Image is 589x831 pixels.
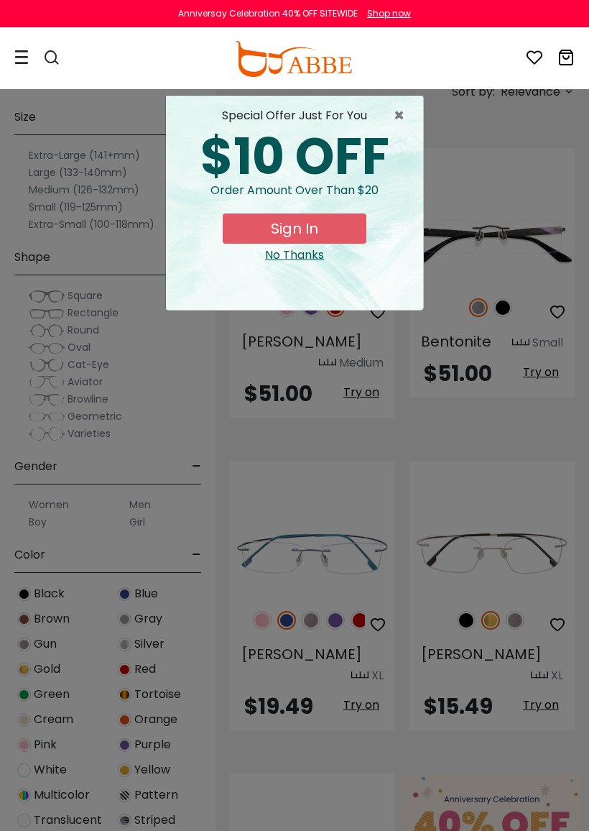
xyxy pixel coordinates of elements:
div: Anniversay Celebration 40% OFF SITEWIDE [178,7,358,20]
button: Close [394,107,412,124]
button: Sign In [223,214,366,244]
div: special offer just for you [177,107,412,124]
div: Order amount over than $20 [177,182,412,214]
span: × [394,107,412,124]
div: $10 OFF [177,132,412,182]
div: Shop now [367,7,411,20]
img: abbeglasses.com [234,41,352,77]
a: Shop now [360,7,411,19]
div: Close [177,247,412,264]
